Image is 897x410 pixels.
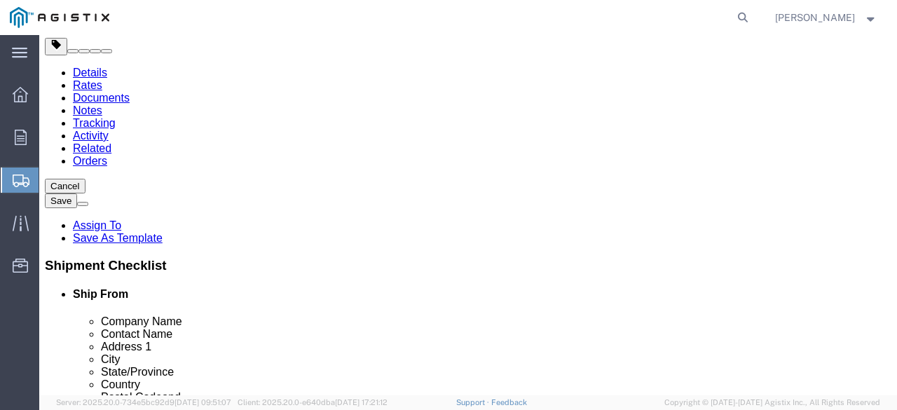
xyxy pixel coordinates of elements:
[238,398,388,406] span: Client: 2025.20.0-e640dba
[39,35,897,395] iframe: FS Legacy Container
[56,398,231,406] span: Server: 2025.20.0-734e5bc92d9
[664,397,880,409] span: Copyright © [DATE]-[DATE] Agistix Inc., All Rights Reserved
[456,398,491,406] a: Support
[10,7,109,28] img: logo
[174,398,231,406] span: [DATE] 09:51:07
[335,398,388,406] span: [DATE] 17:21:12
[491,398,527,406] a: Feedback
[775,10,855,25] span: Roger Podelco
[774,9,878,26] button: [PERSON_NAME]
